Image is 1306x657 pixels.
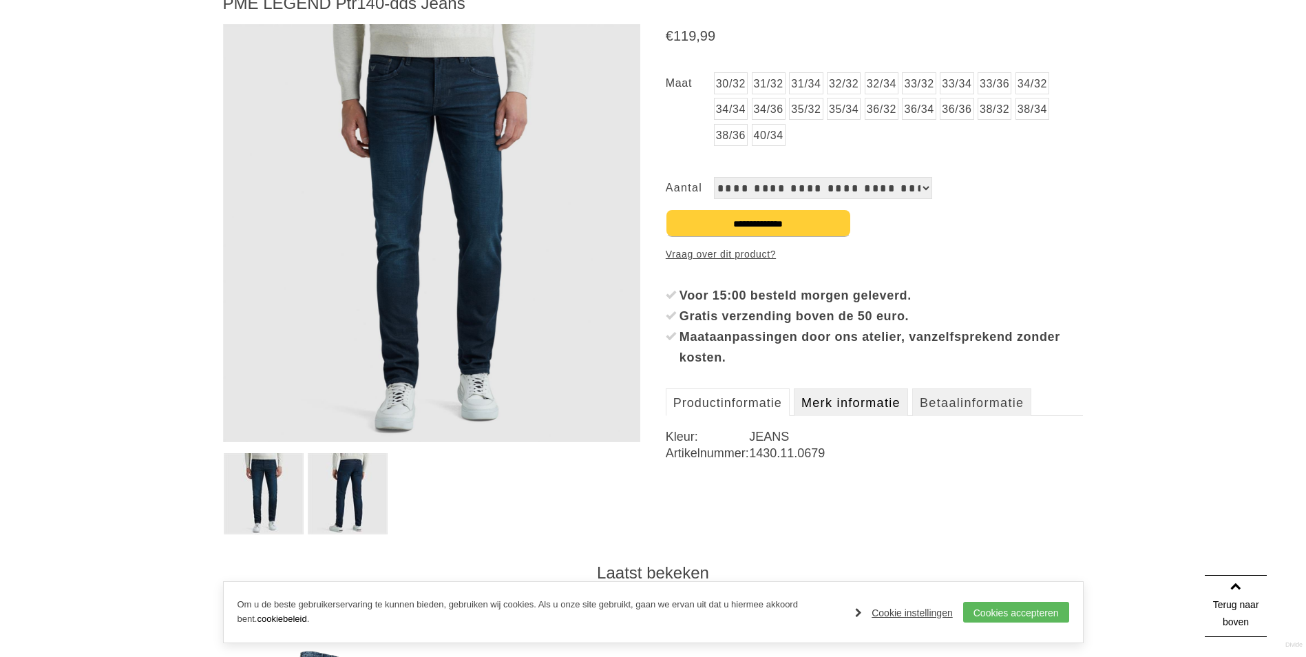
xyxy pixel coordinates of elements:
[666,72,1084,149] ul: Maat
[714,98,748,120] a: 34/34
[666,388,790,416] a: Productinformatie
[696,28,700,43] span: ,
[749,445,1083,461] dd: 1430.11.0679
[752,72,786,94] a: 31/32
[902,98,936,120] a: 36/34
[224,453,304,534] img: pme-legend-ptr140-dds-jeans
[666,428,749,445] dt: Kleur:
[223,563,1084,583] div: Laatst bekeken
[673,28,696,43] span: 119
[827,98,861,120] a: 35/34
[794,388,908,416] a: Merk informatie
[752,98,786,120] a: 34/36
[940,72,973,94] a: 33/34
[865,98,898,120] a: 36/32
[714,72,748,94] a: 30/32
[666,326,1084,368] li: Maataanpassingen door ons atelier, vanzelfsprekend zonder kosten.
[789,72,823,94] a: 31/34
[902,72,936,94] a: 33/32
[700,28,715,43] span: 99
[749,428,1083,445] dd: JEANS
[912,388,1031,416] a: Betaalinformatie
[238,598,842,627] p: Om u de beste gebruikerservaring te kunnen bieden, gebruiken wij cookies. Als u onze site gebruik...
[1205,575,1267,637] a: Terug naar boven
[714,124,748,146] a: 38/36
[680,285,1084,306] div: Voor 15:00 besteld morgen geleverd.
[1285,636,1303,654] a: Divide
[680,306,1084,326] div: Gratis verzending boven de 50 euro.
[666,177,714,199] label: Aantal
[963,602,1069,623] a: Cookies accepteren
[827,72,861,94] a: 32/32
[666,244,776,264] a: Vraag over dit product?
[865,72,898,94] a: 32/34
[666,445,749,461] dt: Artikelnummer:
[752,124,786,146] a: 40/34
[978,72,1011,94] a: 33/36
[257,614,306,624] a: cookiebeleid
[666,28,673,43] span: €
[1015,98,1049,120] a: 38/34
[223,24,641,442] img: PME LEGEND Ptr140-dds Jeans
[1015,72,1049,94] a: 34/32
[940,98,973,120] a: 36/36
[789,98,823,120] a: 35/32
[855,603,953,623] a: Cookie instellingen
[308,453,388,534] img: pme-legend-ptr140-dds-jeans
[978,98,1011,120] a: 38/32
